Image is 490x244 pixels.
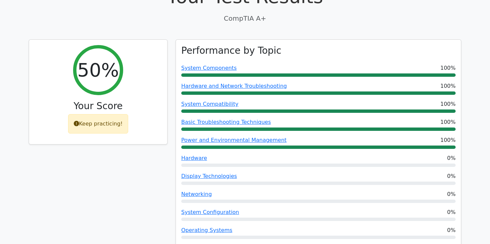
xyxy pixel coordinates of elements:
[77,59,119,81] h2: 50%
[181,119,271,125] a: Basic Troubleshooting Techniques
[440,118,456,126] span: 100%
[181,173,237,179] a: Display Technologies
[34,100,162,112] h3: Your Score
[447,190,456,198] span: 0%
[440,136,456,144] span: 100%
[29,13,461,23] p: CompTIA A+
[447,226,456,234] span: 0%
[181,191,212,197] a: Networking
[440,100,456,108] span: 100%
[440,64,456,72] span: 100%
[447,154,456,162] span: 0%
[181,45,281,56] h3: Performance by Topic
[440,82,456,90] span: 100%
[181,65,237,71] a: System Components
[68,114,129,134] div: Keep practicing!
[181,155,207,161] a: Hardware
[447,208,456,216] span: 0%
[181,101,238,107] a: System Compatibility
[181,83,287,89] a: Hardware and Network Troubleshooting
[181,209,239,215] a: System Configuration
[181,137,287,143] a: Power and Environmental Management
[181,227,232,233] a: Operating Systems
[447,172,456,180] span: 0%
